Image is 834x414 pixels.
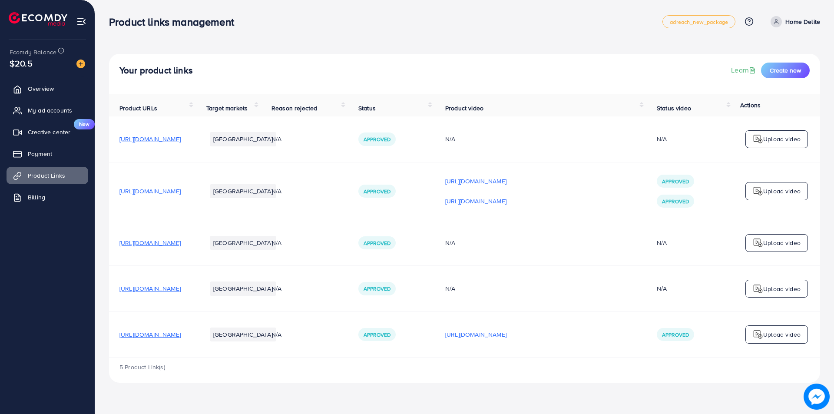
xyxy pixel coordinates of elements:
[119,330,181,339] span: [URL][DOMAIN_NAME]
[28,128,70,136] span: Creative center
[445,176,506,186] p: [URL][DOMAIN_NAME]
[7,167,88,184] a: Product Links
[271,135,281,143] span: N/A
[657,135,667,143] div: N/A
[119,135,181,143] span: [URL][DOMAIN_NAME]
[119,187,181,195] span: [URL][DOMAIN_NAME]
[7,80,88,97] a: Overview
[271,284,281,293] span: N/A
[364,188,391,195] span: Approved
[119,363,165,371] span: 5 Product Link(s)
[763,238,801,248] p: Upload video
[445,238,636,247] div: N/A
[767,16,820,27] a: Home Delite
[763,329,801,340] p: Upload video
[271,187,281,195] span: N/A
[662,15,735,28] a: adreach_new_package
[7,145,88,162] a: Payment
[753,186,763,196] img: logo
[109,16,241,28] h3: Product links management
[445,329,506,340] p: [URL][DOMAIN_NAME]
[74,119,95,129] span: New
[10,57,33,70] span: $20.5
[445,104,483,113] span: Product video
[119,238,181,247] span: [URL][DOMAIN_NAME]
[210,132,276,146] li: [GEOGRAPHIC_DATA]
[670,19,728,25] span: adreach_new_package
[271,104,317,113] span: Reason rejected
[763,134,801,144] p: Upload video
[358,104,376,113] span: Status
[28,84,54,93] span: Overview
[763,186,801,196] p: Upload video
[657,238,667,247] div: N/A
[763,284,801,294] p: Upload video
[662,198,689,205] span: Approved
[271,330,281,339] span: N/A
[9,12,67,26] img: logo
[28,149,52,158] span: Payment
[445,196,506,206] p: [URL][DOMAIN_NAME]
[731,65,758,75] a: Learn
[206,104,248,113] span: Target markets
[364,285,391,292] span: Approved
[804,384,830,410] img: image
[753,134,763,144] img: logo
[364,331,391,338] span: Approved
[785,17,820,27] p: Home Delite
[657,104,691,113] span: Status video
[753,284,763,294] img: logo
[662,331,689,338] span: Approved
[662,178,689,185] span: Approved
[76,60,85,68] img: image
[119,104,157,113] span: Product URLs
[753,329,763,340] img: logo
[76,17,86,26] img: menu
[761,63,810,78] button: Create new
[271,238,281,247] span: N/A
[119,65,193,76] h4: Your product links
[364,136,391,143] span: Approved
[210,282,276,295] li: [GEOGRAPHIC_DATA]
[753,238,763,248] img: logo
[28,171,65,180] span: Product Links
[445,284,636,293] div: N/A
[210,236,276,250] li: [GEOGRAPHIC_DATA]
[770,66,801,75] span: Create new
[10,48,56,56] span: Ecomdy Balance
[28,106,72,115] span: My ad accounts
[7,123,88,141] a: Creative centerNew
[364,239,391,247] span: Approved
[740,101,761,109] span: Actions
[445,135,636,143] div: N/A
[657,284,667,293] div: N/A
[7,102,88,119] a: My ad accounts
[28,193,45,202] span: Billing
[119,284,181,293] span: [URL][DOMAIN_NAME]
[210,328,276,341] li: [GEOGRAPHIC_DATA]
[7,189,88,206] a: Billing
[210,184,276,198] li: [GEOGRAPHIC_DATA]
